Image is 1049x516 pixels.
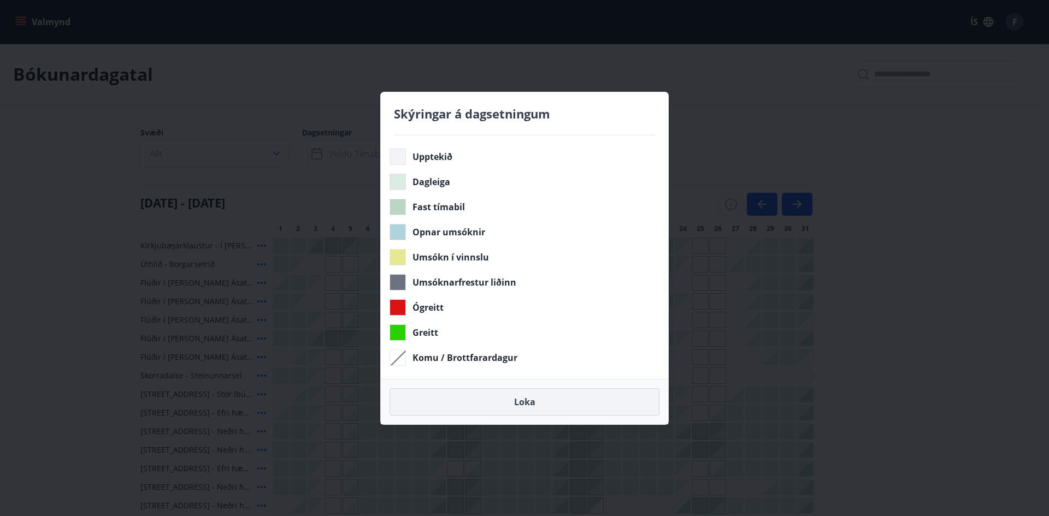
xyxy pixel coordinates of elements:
[412,301,444,313] span: Ógreitt
[390,388,659,416] button: Loka
[394,105,655,122] h4: Skýringar á dagsetningum
[412,352,517,364] span: Komu / Brottfarardagur
[412,327,438,339] span: Greitt
[412,201,465,213] span: Fast tímabil
[412,151,452,163] span: Upptekið
[412,226,485,238] span: Opnar umsóknir
[412,276,516,288] span: Umsóknarfrestur liðinn
[412,176,450,188] span: Dagleiga
[412,251,489,263] span: Umsókn í vinnslu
